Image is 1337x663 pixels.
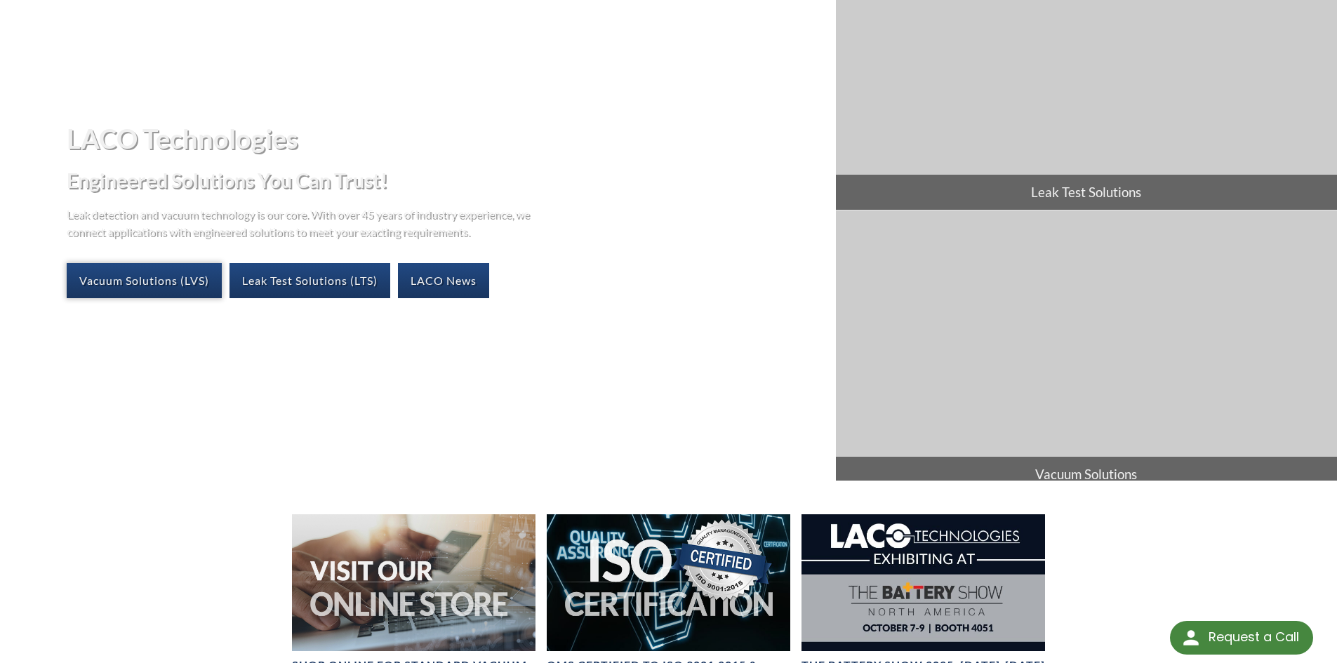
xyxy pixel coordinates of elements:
[836,457,1337,492] span: Vacuum Solutions
[398,263,489,298] a: LACO News
[1180,627,1202,649] img: round button
[67,263,222,298] a: Vacuum Solutions (LVS)
[1170,621,1313,655] div: Request a Call
[67,121,824,156] h1: LACO Technologies
[836,175,1337,210] span: Leak Test Solutions
[67,168,824,194] h2: Engineered Solutions You Can Trust!
[836,210,1337,492] a: Vacuum Solutions
[1209,621,1299,653] div: Request a Call
[67,205,537,241] p: Leak detection and vacuum technology is our core. With over 45 years of industry experience, we c...
[230,263,390,298] a: Leak Test Solutions (LTS)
